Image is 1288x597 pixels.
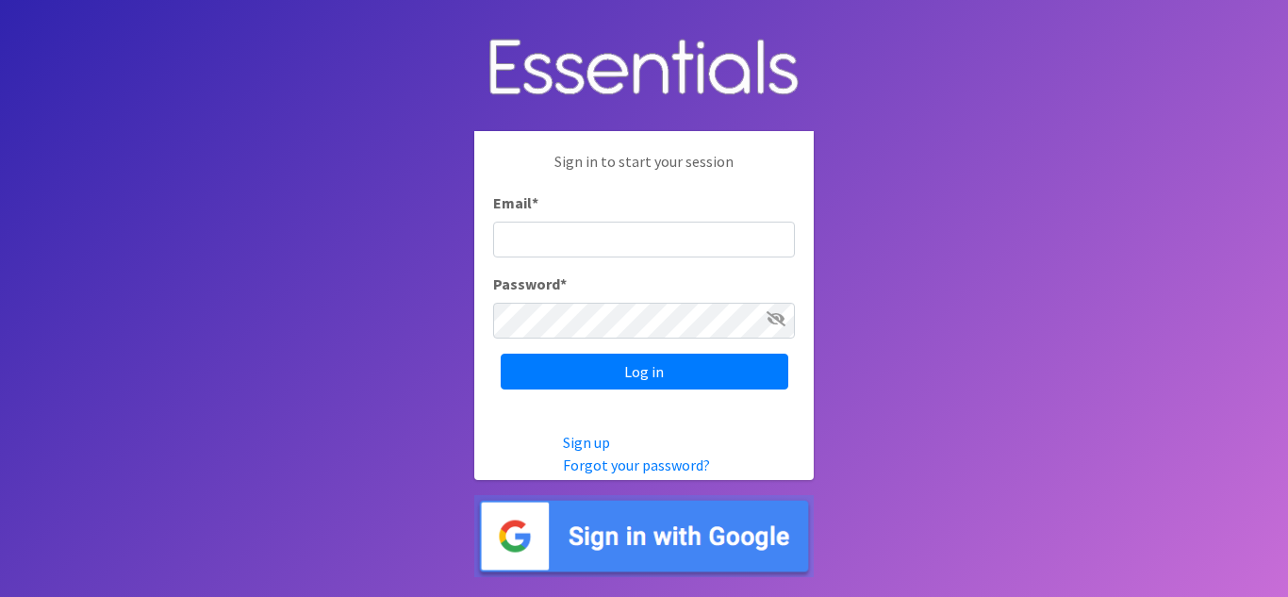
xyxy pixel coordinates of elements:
[532,193,538,212] abbr: required
[493,273,567,295] label: Password
[560,274,567,293] abbr: required
[474,20,814,117] img: Human Essentials
[563,433,610,452] a: Sign up
[474,495,814,577] img: Sign in with Google
[563,456,710,474] a: Forgot your password?
[501,354,788,390] input: Log in
[493,191,538,214] label: Email
[493,150,795,191] p: Sign in to start your session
